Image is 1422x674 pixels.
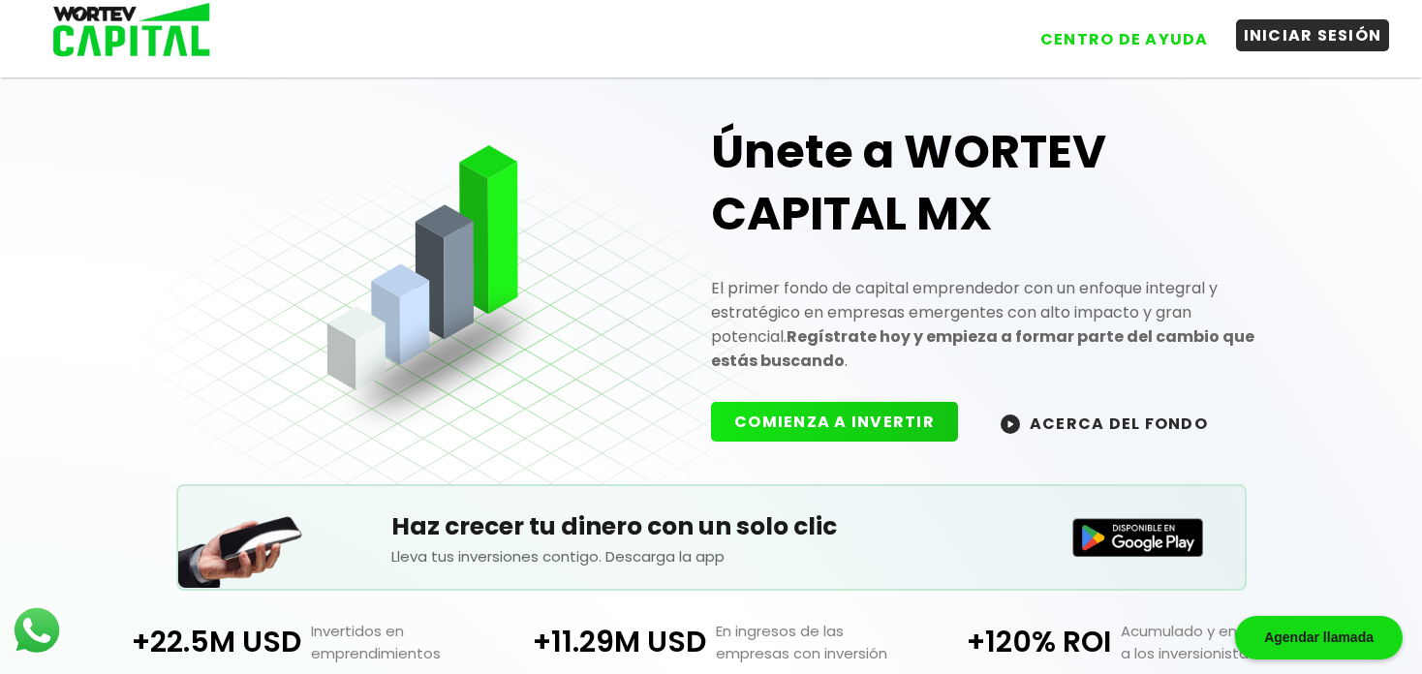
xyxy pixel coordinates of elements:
img: logos_whatsapp-icon.242b2217.svg [10,603,64,658]
strong: Regístrate hoy y empieza a formar parte del cambio que estás buscando [711,325,1254,372]
button: COMIENZA A INVERTIR [711,402,958,442]
h1: Únete a WORTEV CAPITAL MX [711,121,1280,245]
button: INICIAR SESIÓN [1236,19,1390,51]
img: Disponible en Google Play [1072,518,1204,557]
p: El primer fondo de capital emprendedor con un enfoque integral y estratégico en empresas emergent... [711,276,1280,373]
h5: Haz crecer tu dinero con un solo clic [391,508,1032,545]
p: En ingresos de las empresas con inversión [706,620,913,664]
p: Lleva tus inversiones contigo. Descarga la app [391,545,1032,567]
img: wortev-capital-acerca-del-fondo [1001,414,1020,434]
a: INICIAR SESIÓN [1217,9,1390,55]
button: ACERCA DEL FONDO [977,402,1231,444]
a: COMIENZA A INVERTIR [711,411,977,433]
img: Teléfono [178,492,304,588]
p: Acumulado y entregado a los inversionistas [1111,620,1318,664]
button: CENTRO DE AYUDA [1033,23,1217,55]
p: +120% ROI [913,620,1111,664]
p: Invertidos en emprendimientos [301,620,509,664]
p: +22.5M USD [103,620,300,664]
p: +11.29M USD [509,620,706,664]
a: CENTRO DE AYUDA [1013,9,1217,55]
div: Agendar llamada [1235,616,1403,659]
